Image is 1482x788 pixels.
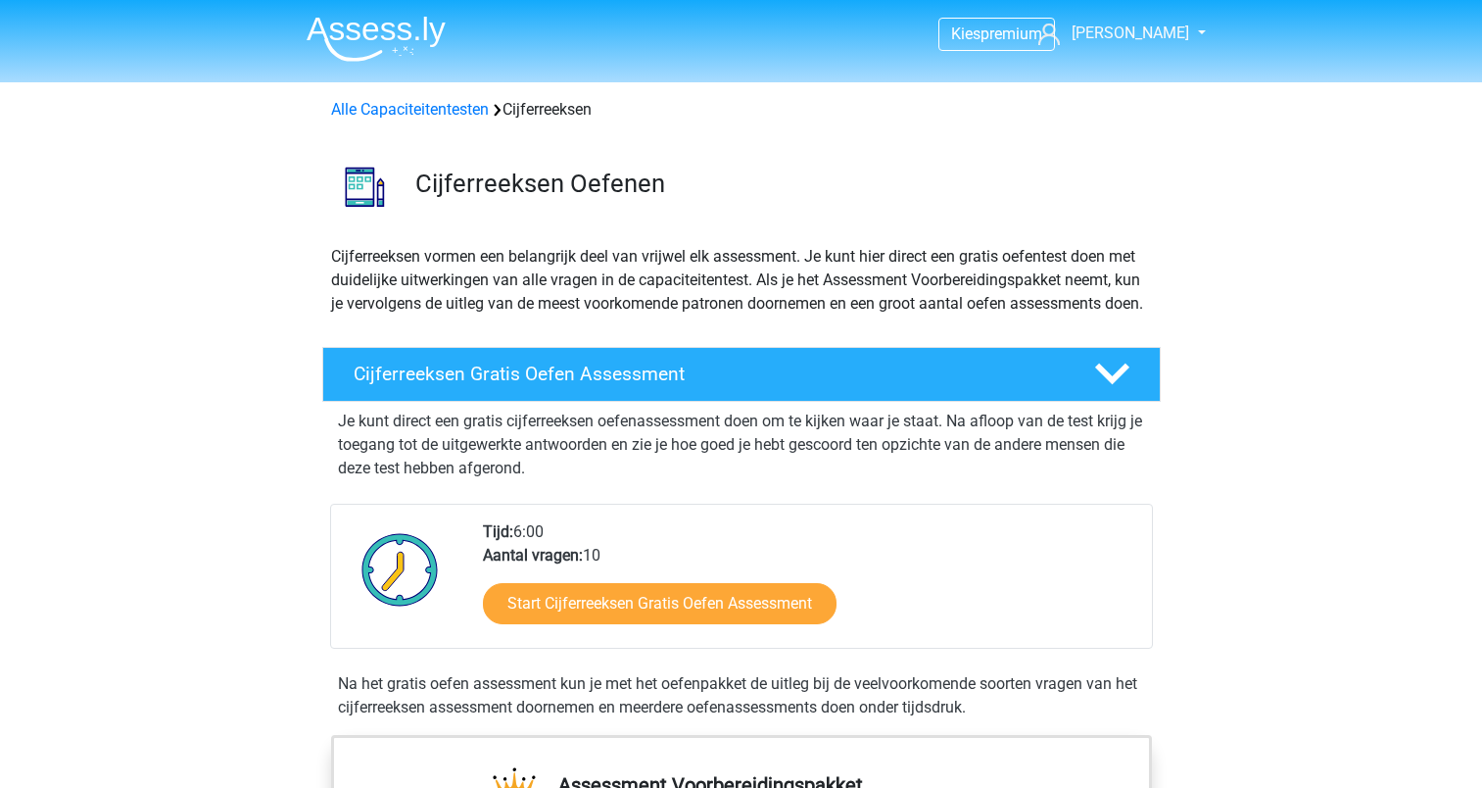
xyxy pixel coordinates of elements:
img: Assessly [307,16,446,62]
h3: Cijferreeksen Oefenen [415,169,1145,199]
div: 6:00 10 [468,520,1151,648]
a: [PERSON_NAME] [1030,22,1191,45]
a: Kiespremium [939,21,1054,47]
h4: Cijferreeksen Gratis Oefen Assessment [354,363,1063,385]
span: [PERSON_NAME] [1072,24,1189,42]
a: Start Cijferreeksen Gratis Oefen Assessment [483,583,837,624]
b: Aantal vragen: [483,546,583,565]
a: Alle Capaciteitentesten [331,100,489,119]
div: Na het gratis oefen assessment kun je met het oefenpakket de uitleg bij de veelvoorkomende soorte... [330,672,1153,719]
p: Cijferreeksen vormen een belangrijk deel van vrijwel elk assessment. Je kunt hier direct een grat... [331,245,1152,316]
img: Klok [351,520,450,618]
p: Je kunt direct een gratis cijferreeksen oefenassessment doen om te kijken waar je staat. Na afloo... [338,410,1145,480]
div: Cijferreeksen [323,98,1160,122]
b: Tijd: [483,522,513,541]
img: cijferreeksen [323,145,406,228]
span: Kies [951,25,980,43]
span: premium [980,25,1042,43]
a: Cijferreeksen Gratis Oefen Assessment [314,347,1169,402]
